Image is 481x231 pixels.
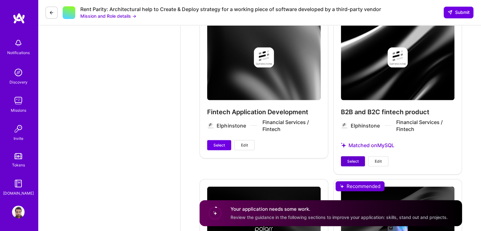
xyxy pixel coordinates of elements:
[375,159,382,164] span: Edit
[447,9,470,16] span: Submit
[12,162,25,168] div: Tokens
[10,206,26,218] a: User Avatar
[14,135,23,142] div: Invite
[447,10,453,15] i: icon SendLight
[12,37,25,49] img: bell
[347,159,359,164] span: Select
[12,206,25,218] img: User Avatar
[444,7,473,18] button: Submit
[15,153,22,159] img: tokens
[368,156,388,166] button: Edit
[231,206,448,212] h4: Your application needs some work.
[213,142,225,148] span: Select
[13,13,25,24] img: logo
[241,142,248,148] span: Edit
[3,190,34,197] div: [DOMAIN_NAME]
[80,6,381,13] div: Rent Parity: Architectural help to Create & Deploy strategy for a working piece of software devel...
[7,49,30,56] div: Notifications
[12,66,25,79] img: discovery
[341,156,365,166] button: Select
[11,107,26,114] div: Missions
[12,94,25,107] img: teamwork
[234,140,255,150] button: Edit
[231,214,448,220] span: Review the guidance in the following sections to improve your application: skills, stand out and ...
[49,10,54,15] i: icon LeftArrowDark
[80,13,136,19] button: Mission and Role details →
[12,122,25,135] img: Invite
[9,79,28,85] div: Discovery
[207,140,231,150] button: Select
[12,177,25,190] img: guide book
